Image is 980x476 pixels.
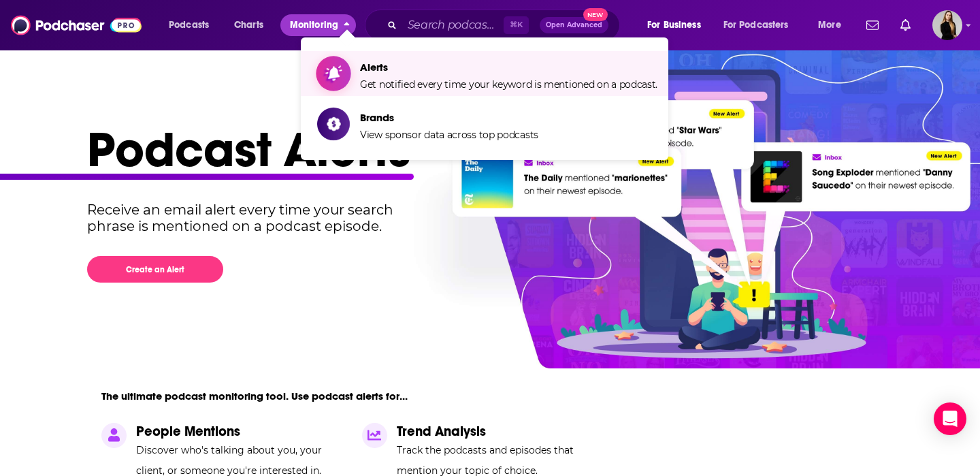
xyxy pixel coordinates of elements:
[895,14,916,37] a: Show notifications dropdown
[11,12,142,38] img: Podchaser - Follow, Share and Rate Podcasts
[932,10,962,40] img: User Profile
[932,10,962,40] button: Show profile menu
[159,14,227,36] button: open menu
[87,256,223,283] button: Create an Alert
[932,10,962,40] span: Logged in as editaivancevic
[360,111,538,124] span: Brands
[723,16,789,35] span: For Podcasters
[378,10,633,41] div: Search podcasts, credits, & more...
[280,14,356,36] button: close menu
[540,17,608,33] button: Open AdvancedNew
[225,14,272,36] a: Charts
[638,14,718,36] button: open menu
[234,16,263,35] span: Charts
[583,8,608,21] span: New
[818,16,841,35] span: More
[861,14,884,37] a: Show notifications dropdown
[360,78,657,91] span: Get notified every time your keyword is mentioned on a podcast.
[546,22,602,29] span: Open Advanced
[136,423,346,440] p: People Mentions
[101,390,408,402] p: The ultimate podcast monitoring tool. Use podcast alerts for...
[360,129,538,141] span: View sponsor data across top podcasts
[808,14,858,36] button: open menu
[87,120,882,180] h1: Podcast Alerts
[504,16,529,34] span: ⌘ K
[397,423,606,440] p: Trend Analysis
[87,202,419,234] p: Receive an email alert every time your search phrase is mentioned on a podcast episode.
[290,16,338,35] span: Monitoring
[360,61,657,74] span: Alerts
[715,14,808,36] button: open menu
[934,402,966,435] div: Open Intercom Messenger
[647,16,701,35] span: For Business
[402,14,504,36] input: Search podcasts, credits, & more...
[169,16,209,35] span: Podcasts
